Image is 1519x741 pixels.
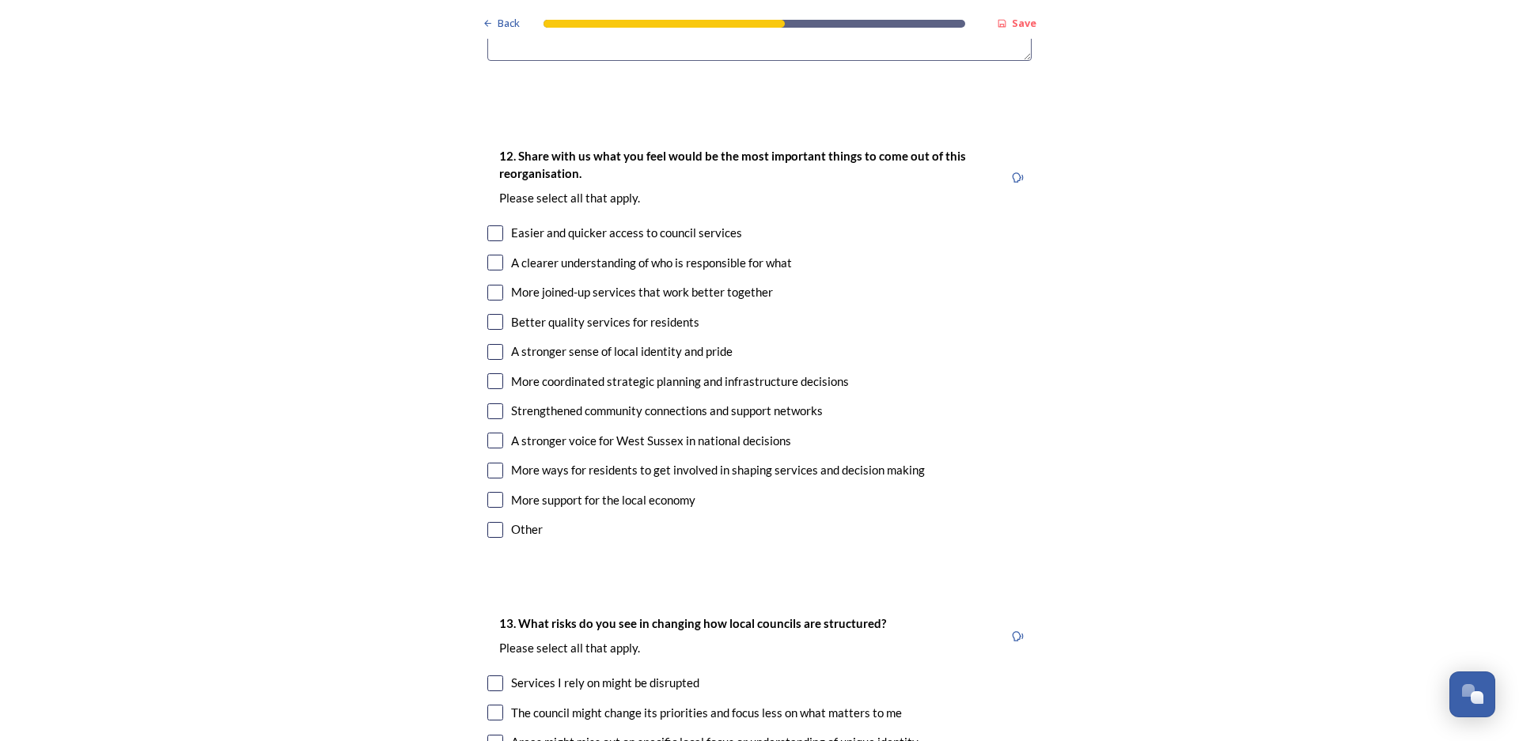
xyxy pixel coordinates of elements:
div: Strengthened community connections and support networks [511,402,823,420]
div: The council might change its priorities and focus less on what matters to me [511,704,902,722]
div: More joined-up services that work better together [511,283,773,301]
span: Back [498,16,520,31]
div: Services I rely on might be disrupted [511,674,699,692]
strong: 12. Share with us what you feel would be the most important things to come out of this reorganisa... [499,149,968,180]
p: Please select all that apply. [499,640,886,656]
div: Other [511,520,543,539]
p: Please select all that apply. [499,190,991,206]
strong: Save [1012,16,1036,30]
strong: 13. What risks do you see in changing how local councils are structured? [499,616,886,630]
div: Easier and quicker access to council services [511,224,742,242]
div: A stronger voice for West Sussex in national decisions [511,432,791,450]
div: More support for the local economy [511,491,695,509]
div: More coordinated strategic planning and infrastructure decisions [511,372,849,391]
div: A clearer understanding of who is responsible for what [511,254,792,272]
div: More ways for residents to get involved in shaping services and decision making [511,461,925,479]
div: A stronger sense of local identity and pride [511,342,733,361]
button: Open Chat [1449,671,1495,717]
div: Better quality services for residents [511,313,699,331]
